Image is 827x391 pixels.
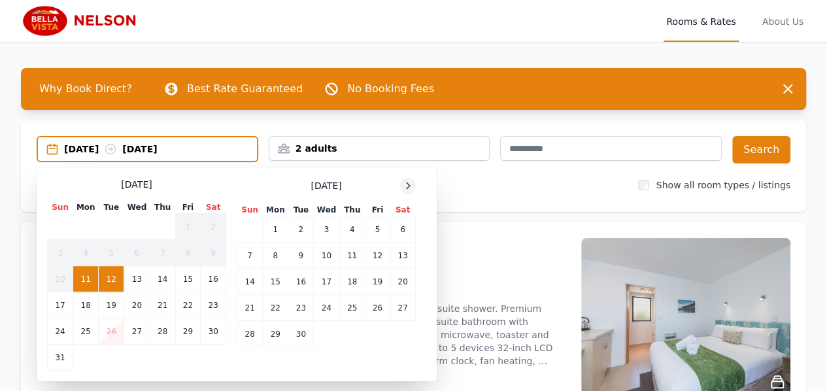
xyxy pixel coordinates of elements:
td: 7 [237,243,263,269]
td: 12 [365,243,390,269]
th: Wed [124,201,150,214]
td: 29 [175,318,200,345]
td: 4 [73,240,99,266]
td: 25 [73,318,99,345]
td: 5 [365,216,390,243]
td: 11 [339,243,365,269]
td: 9 [288,243,314,269]
td: 8 [175,240,200,266]
td: 23 [201,292,226,318]
td: 16 [201,266,226,292]
td: 17 [314,269,339,295]
label: Show all room types / listings [656,180,790,190]
th: Sat [390,204,416,216]
td: 12 [99,266,124,292]
td: 26 [99,318,124,345]
th: Sat [201,201,226,214]
td: 2 [288,216,314,243]
td: 24 [48,318,73,345]
td: 27 [390,295,416,321]
td: 6 [390,216,416,243]
th: Mon [73,201,99,214]
th: Tue [99,201,124,214]
td: 15 [263,269,288,295]
td: 21 [150,292,175,318]
td: 13 [124,266,150,292]
span: [DATE] [311,179,341,192]
th: Wed [314,204,339,216]
td: 18 [73,292,99,318]
p: No Booking Fees [347,81,434,97]
td: 17 [48,292,73,318]
td: 1 [263,216,288,243]
td: 10 [48,266,73,292]
td: 13 [390,243,416,269]
div: [DATE] [DATE] [64,143,257,156]
td: 8 [263,243,288,269]
span: Why Book Direct? [29,76,143,102]
p: Best Rate Guaranteed [187,81,303,97]
td: 1 [175,214,200,240]
td: 28 [150,318,175,345]
th: Fri [175,201,200,214]
th: Tue [288,204,314,216]
td: 3 [48,240,73,266]
td: 18 [339,269,365,295]
td: 20 [390,269,416,295]
td: 22 [263,295,288,321]
td: 3 [314,216,339,243]
td: 14 [150,266,175,292]
td: 30 [201,318,226,345]
th: Sun [48,201,73,214]
td: 5 [99,240,124,266]
th: Mon [263,204,288,216]
td: 27 [124,318,150,345]
td: 19 [99,292,124,318]
td: 7 [150,240,175,266]
td: 20 [124,292,150,318]
td: 30 [288,321,314,347]
td: 15 [175,266,200,292]
td: 4 [339,216,365,243]
td: 29 [263,321,288,347]
button: Search [732,136,790,163]
td: 6 [124,240,150,266]
td: 23 [288,295,314,321]
td: 11 [73,266,99,292]
td: 9 [201,240,226,266]
img: Bella Vista Motel Nelson [21,5,146,37]
th: Fri [365,204,390,216]
td: 2 [201,214,226,240]
td: 10 [314,243,339,269]
td: 26 [365,295,390,321]
td: 31 [48,345,73,371]
th: Thu [150,201,175,214]
td: 19 [365,269,390,295]
td: 16 [288,269,314,295]
td: 22 [175,292,200,318]
td: 28 [237,321,263,347]
div: 2 adults [269,142,490,155]
td: 24 [314,295,339,321]
th: Thu [339,204,365,216]
td: 21 [237,295,263,321]
td: 25 [339,295,365,321]
td: 14 [237,269,263,295]
th: Sun [237,204,263,216]
span: [DATE] [121,178,152,191]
